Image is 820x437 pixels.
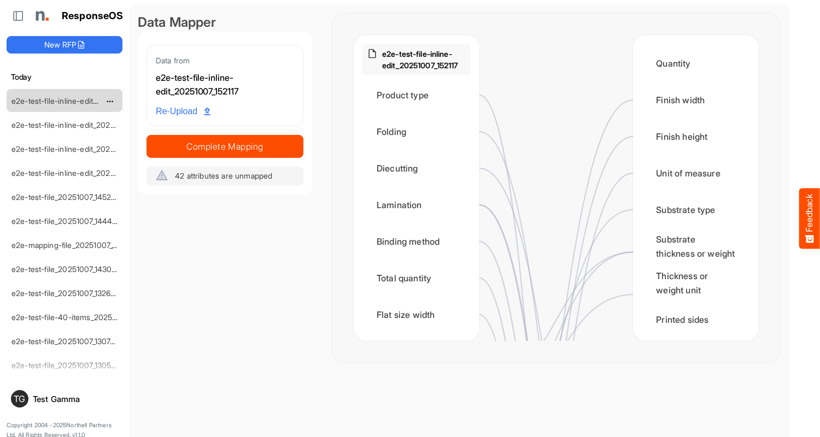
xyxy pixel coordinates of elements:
[362,151,471,185] div: Diecutting
[156,104,210,119] span: Re-Upload
[362,115,471,149] div: Folding
[104,96,115,107] button: dropdownbutton
[30,5,52,27] img: Northell
[799,188,820,249] button: Feedback
[11,168,159,178] a: e2e-test-file-inline-edit_20251007_150549
[11,96,154,105] a: e2e-test-file-inline-edit_20251007_152117
[11,336,120,346] a: e2e-test-file_20251007_130749
[642,156,750,190] div: Unit of measure
[642,193,750,227] div: Substrate type
[362,188,471,222] div: Lamination
[147,135,303,158] button: Complete Mapping
[642,46,750,80] div: Quantity
[362,261,471,295] div: Total quantity
[151,101,215,122] a: Re-Upload
[642,120,750,153] div: Finish height
[11,288,120,298] a: e2e-test-file_20251007_132655
[156,71,294,99] div: e2e-test-file-inline-edit_20251007_152117
[362,298,471,332] div: Flat size width
[642,229,750,263] div: Substrate thickness or weight
[11,264,121,274] a: e2e-test-file_20251007_143038
[362,78,471,112] div: Product type
[33,395,118,403] div: Test Gamma
[642,83,750,117] div: Finish width
[11,144,159,153] a: e2e-test-file-inline-edit_20251007_150855
[642,303,750,336] div: Printed sides
[7,36,122,54] button: New RFP
[11,192,120,202] a: e2e-test-file_20251007_145239
[138,13,312,32] div: Data Mapper
[175,171,272,180] span: 42 attributes are unmapped
[11,312,154,322] a: e2e-test-file-40-items_20251007_131038
[11,216,121,226] a: e2e-test-file_20251007_144407
[642,266,750,300] div: Thickness or weight unit
[642,339,750,373] div: Paper type
[7,71,122,83] h6: Today
[147,139,303,154] span: Complete Mapping
[382,48,466,71] p: e2e-test-file-inline-edit_20251007_152117
[362,334,471,368] div: Flat size height
[362,225,471,258] div: Binding method
[11,240,134,250] a: e2e-mapping-file_20251007_133137
[156,54,294,67] div: Data from
[62,10,124,22] h1: ResponseOS
[14,394,25,403] span: TG
[11,120,156,129] a: e2e-test-file-inline-edit_20251007_151626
